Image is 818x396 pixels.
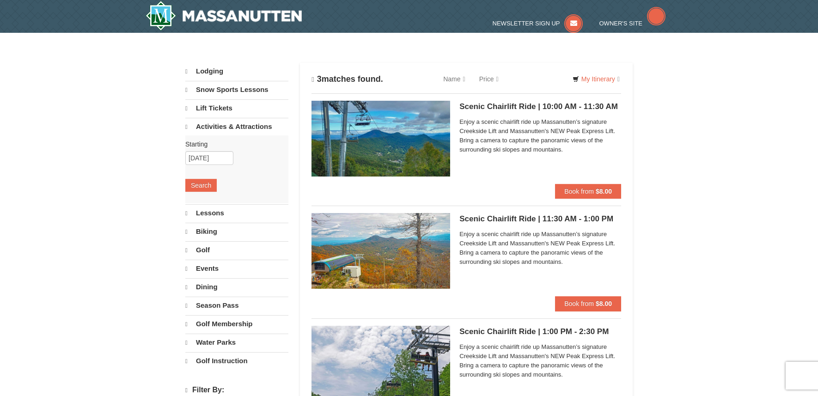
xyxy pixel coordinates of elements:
[564,300,594,307] span: Book from
[185,118,288,135] a: Activities & Attractions
[185,140,281,149] label: Starting
[459,327,621,336] h5: Scenic Chairlift Ride | 1:00 PM - 2:30 PM
[459,214,621,224] h5: Scenic Chairlift Ride | 11:30 AM - 1:00 PM
[146,1,302,30] img: Massanutten Resort Logo
[185,260,288,277] a: Events
[185,386,288,395] h4: Filter By:
[599,20,643,27] span: Owner's Site
[185,63,288,80] a: Lodging
[493,20,583,27] a: Newsletter Sign Up
[146,1,302,30] a: Massanutten Resort
[185,297,288,314] a: Season Pass
[436,70,472,88] a: Name
[555,184,621,199] button: Book from $8.00
[459,342,621,379] span: Enjoy a scenic chairlift ride up Massanutten’s signature Creekside Lift and Massanutten's NEW Pea...
[311,213,450,289] img: 24896431-13-a88f1aaf.jpg
[555,296,621,311] button: Book from $8.00
[311,101,450,177] img: 24896431-1-a2e2611b.jpg
[459,102,621,111] h5: Scenic Chairlift Ride | 10:00 AM - 11:30 AM
[185,99,288,117] a: Lift Tickets
[185,278,288,296] a: Dining
[599,20,666,27] a: Owner's Site
[459,230,621,267] span: Enjoy a scenic chairlift ride up Massanutten’s signature Creekside Lift and Massanutten's NEW Pea...
[185,334,288,351] a: Water Parks
[185,204,288,222] a: Lessons
[596,300,612,307] strong: $8.00
[185,179,217,192] button: Search
[185,223,288,240] a: Biking
[472,70,506,88] a: Price
[493,20,560,27] span: Newsletter Sign Up
[185,81,288,98] a: Snow Sports Lessons
[185,352,288,370] a: Golf Instruction
[567,72,626,86] a: My Itinerary
[459,117,621,154] span: Enjoy a scenic chairlift ride up Massanutten’s signature Creekside Lift and Massanutten's NEW Pea...
[185,241,288,259] a: Golf
[185,315,288,333] a: Golf Membership
[596,188,612,195] strong: $8.00
[564,188,594,195] span: Book from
